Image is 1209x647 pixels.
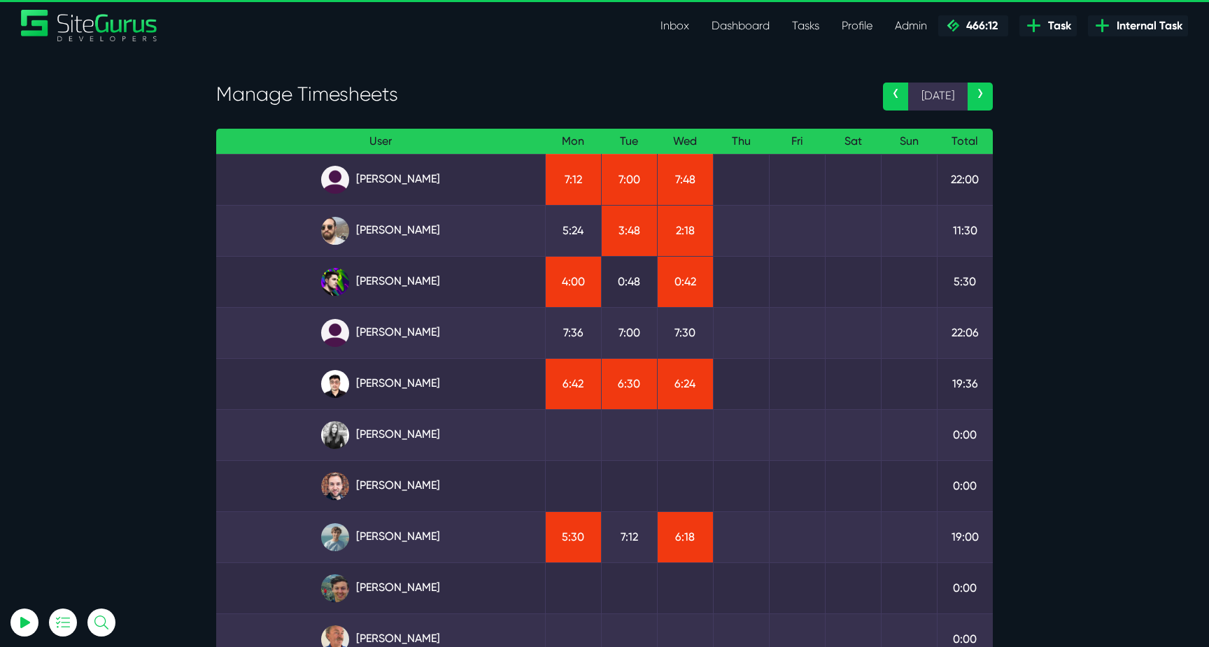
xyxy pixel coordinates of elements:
a: Internal Task [1088,15,1188,36]
td: 0:00 [937,562,993,613]
td: 6:18 [657,511,713,562]
img: tkl4csrki1nqjgf0pb1z.png [321,523,349,551]
td: 7:30 [657,307,713,358]
td: 5:30 [937,256,993,307]
a: [PERSON_NAME] [227,217,534,245]
th: User [216,129,545,155]
td: 7:12 [545,154,601,205]
img: rgqpcqpgtbr9fmz9rxmm.jpg [321,421,349,449]
img: ublsy46zpoyz6muduycb.jpg [321,217,349,245]
td: 7:12 [601,511,657,562]
td: 3:48 [601,205,657,256]
img: Sitegurus Logo [21,10,158,41]
td: 5:24 [545,205,601,256]
img: xv1kmavyemxtguplm5ir.png [321,370,349,398]
td: 22:00 [937,154,993,205]
td: 7:36 [545,307,601,358]
a: Task [1019,15,1077,36]
img: esb8jb8dmrsykbqurfoz.jpg [321,574,349,602]
a: [PERSON_NAME] [227,370,534,398]
a: [PERSON_NAME] [227,319,534,347]
h3: Manage Timesheets [216,83,862,106]
a: [PERSON_NAME] [227,472,534,500]
td: 6:24 [657,358,713,409]
td: 5:30 [545,511,601,562]
a: [PERSON_NAME] [227,166,534,194]
td: 0:00 [937,460,993,511]
a: Profile [830,12,884,40]
td: 7:00 [601,307,657,358]
a: › [968,83,993,111]
img: default_qrqg0b.png [321,319,349,347]
td: 0:42 [657,256,713,307]
img: default_qrqg0b.png [321,166,349,194]
th: Mon [545,129,601,155]
th: Sat [825,129,881,155]
th: Sun [881,129,937,155]
span: [DATE] [908,83,968,111]
img: tfogtqcjwjterk6idyiu.jpg [321,472,349,500]
a: Tasks [781,12,830,40]
th: Thu [713,129,769,155]
th: Fri [769,129,825,155]
td: 0:00 [937,409,993,460]
th: Total [937,129,993,155]
td: 4:00 [545,256,601,307]
a: [PERSON_NAME] [227,574,534,602]
th: Wed [657,129,713,155]
td: 11:30 [937,205,993,256]
td: 2:18 [657,205,713,256]
a: ‹ [883,83,908,111]
a: [PERSON_NAME] [227,421,534,449]
a: Admin [884,12,938,40]
span: 466:12 [961,19,998,32]
td: 19:00 [937,511,993,562]
span: Internal Task [1111,17,1182,34]
td: 6:30 [601,358,657,409]
a: 466:12 [938,15,1008,36]
a: SiteGurus [21,10,158,41]
td: 6:42 [545,358,601,409]
td: 22:06 [937,307,993,358]
a: [PERSON_NAME] [227,523,534,551]
a: [PERSON_NAME] [227,268,534,296]
img: rxuxidhawjjb44sgel4e.png [321,268,349,296]
a: Dashboard [700,12,781,40]
td: 19:36 [937,358,993,409]
span: Task [1042,17,1071,34]
th: Tue [601,129,657,155]
td: 7:00 [601,154,657,205]
td: 7:48 [657,154,713,205]
td: 0:48 [601,256,657,307]
a: Inbox [649,12,700,40]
